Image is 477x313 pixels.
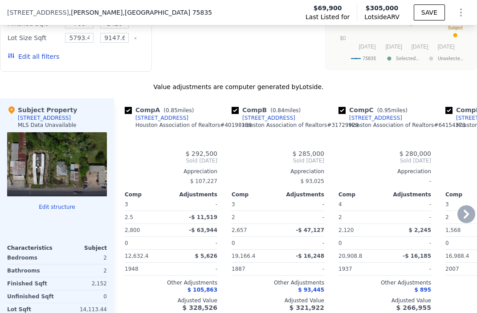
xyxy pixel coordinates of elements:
[232,106,304,114] div: Comp B
[338,168,431,175] div: Appreciation
[232,114,295,122] a: [STREET_ADDRESS]
[289,304,324,311] span: $ 321,922
[445,253,469,259] span: 16,988.4
[278,191,324,198] div: Adjustments
[232,211,276,224] div: 2
[340,35,346,41] text: $0
[396,304,431,311] span: $ 266,955
[338,114,402,122] a: [STREET_ADDRESS]
[273,107,285,114] span: 0.84
[69,8,212,17] span: , [PERSON_NAME]
[396,56,419,61] text: Selected…
[18,122,77,129] div: MLS Data Unavailable
[59,264,107,277] div: 2
[374,107,411,114] span: ( miles)
[125,201,128,207] span: 3
[298,287,324,293] span: $ 93,445
[135,122,252,129] div: Houston Association of Realtors # 40198139
[125,253,148,259] span: 12,632.4
[59,252,107,264] div: 2
[232,168,324,175] div: Appreciation
[190,178,217,184] span: $ 107,227
[414,4,445,20] button: SAVE
[166,107,178,114] span: 0.85
[438,56,463,61] text: Unselecte…
[445,227,461,233] span: 1,568
[232,240,235,246] span: 0
[232,157,324,164] span: Sold [DATE]
[242,114,295,122] div: [STREET_ADDRESS]
[7,264,55,277] div: Bathrooms
[296,227,324,233] span: -$ 47,127
[7,290,55,303] div: Unfinished Sqft
[338,201,342,207] span: 4
[338,106,411,114] div: Comp C
[57,244,107,252] div: Subject
[445,201,449,207] span: 3
[195,253,217,259] span: $ 5,626
[160,107,197,114] span: ( miles)
[7,252,55,264] div: Bedrooms
[363,56,376,61] text: 75835
[59,290,107,303] div: 0
[7,106,77,114] div: Subject Property
[125,211,169,224] div: 2.5
[338,227,354,233] span: 2,120
[338,211,383,224] div: 2
[280,237,324,249] div: -
[387,211,431,224] div: -
[125,114,188,122] a: [STREET_ADDRESS]
[338,240,342,246] span: 0
[280,198,324,211] div: -
[296,253,324,259] span: -$ 16,248
[387,237,431,249] div: -
[452,4,470,21] button: Show Options
[232,263,276,275] div: 1887
[338,297,431,304] div: Adjusted Value
[366,4,399,12] span: $305,000
[7,203,107,211] button: Edit structure
[8,52,59,61] button: Edit all filters
[188,287,217,293] span: $ 105,863
[306,12,350,21] span: Last Listed for
[414,287,431,293] span: $ 895
[134,37,137,40] button: Clear
[445,240,449,246] span: 0
[171,191,217,198] div: Adjustments
[125,227,140,233] span: 2,800
[125,263,169,275] div: 1948
[125,240,128,246] span: 0
[59,277,107,290] div: 2,152
[387,198,431,211] div: -
[232,201,235,207] span: 3
[232,191,278,198] div: Comp
[338,157,431,164] span: Sold [DATE]
[364,12,399,21] span: Lotside ARV
[189,227,217,233] span: -$ 63,944
[387,263,431,275] div: -
[173,263,217,275] div: -
[18,114,71,122] div: [STREET_ADDRESS]
[123,9,212,16] span: , [GEOGRAPHIC_DATA] 75835
[125,106,197,114] div: Comp A
[186,150,217,157] span: $ 292,500
[125,279,217,286] div: Other Adjustments
[7,244,57,252] div: Characteristics
[189,214,217,220] span: -$ 11,519
[173,198,217,211] div: -
[280,263,324,275] div: -
[267,107,304,114] span: ( miles)
[412,44,428,50] text: [DATE]
[301,178,324,184] span: $ 93,025
[400,150,431,157] span: $ 280,000
[232,227,247,233] span: 2,657
[448,25,463,30] text: Subject
[7,277,55,290] div: Finished Sqft
[173,237,217,249] div: -
[409,227,431,233] span: $ 2,245
[135,114,188,122] div: [STREET_ADDRESS]
[403,253,431,259] span: -$ 16,185
[125,191,171,198] div: Comp
[242,122,359,129] div: Houston Association of Realtors # 31729929
[379,107,391,114] span: 0.95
